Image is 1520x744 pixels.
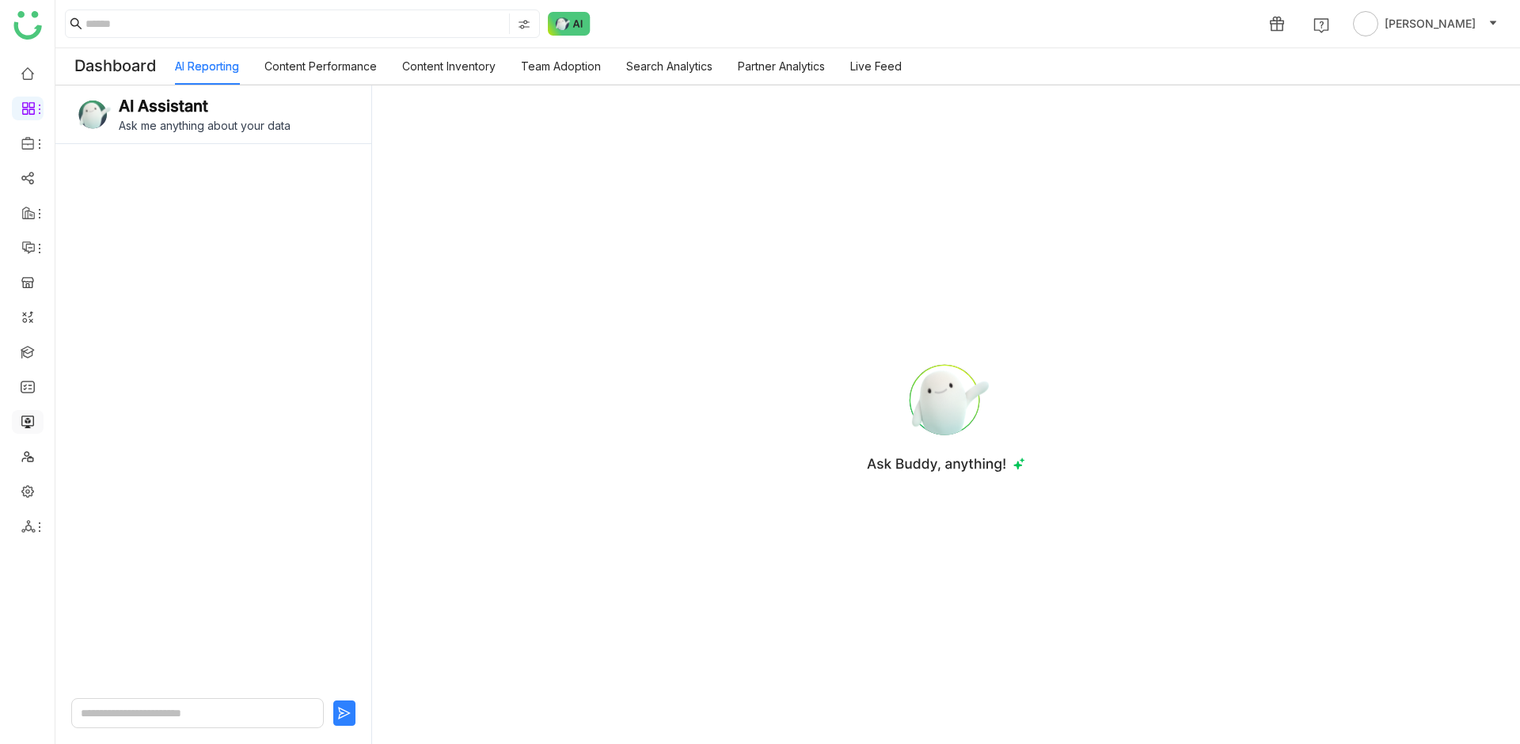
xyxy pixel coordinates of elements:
img: avatar [1353,11,1378,36]
img: ask-buddy-normal.svg [548,12,591,36]
a: Search Analytics [626,59,712,73]
a: AI Reporting [175,59,239,73]
a: Content Inventory [402,59,496,73]
img: logo [13,11,42,40]
span: [PERSON_NAME] [1385,15,1476,32]
a: Content Performance [264,59,377,73]
div: AI Assistant [119,97,208,116]
a: Team Adoption [521,59,601,73]
button: [PERSON_NAME] [1350,11,1501,36]
a: Live Feed [850,59,902,73]
a: Partner Analytics [738,59,825,73]
img: ask-buddy.svg [74,97,112,132]
img: help.svg [1313,17,1329,33]
div: Ask me anything about your data [119,119,352,132]
img: search-type.svg [518,18,530,31]
div: Dashboard [55,48,175,85]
